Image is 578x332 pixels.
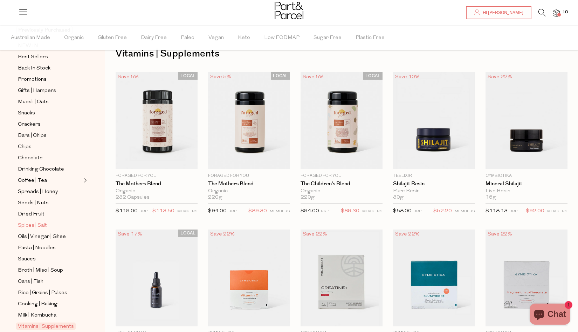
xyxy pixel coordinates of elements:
[18,322,82,331] a: Vitamins | Supplements
[526,207,544,216] span: $92.00
[18,64,50,73] span: Back In Stock
[18,98,49,106] span: Muesli | Oats
[116,230,144,239] div: Save 17%
[486,194,496,201] span: 15g
[18,187,82,196] a: Spreads | Honey
[18,53,82,61] a: Best Sellers
[486,181,567,187] a: Mineral Shilajit
[16,323,76,330] span: Vitamins | Supplements
[356,26,385,50] span: Plastic Free
[301,194,315,201] span: 220g
[393,230,422,239] div: Save 22%
[18,53,48,61] span: Best Sellers
[547,210,567,213] small: MEMBERS
[18,255,82,264] a: Sauces
[208,26,224,50] span: Vegan
[18,199,49,207] span: Seeds | Nuts
[486,208,508,214] span: $118.13
[208,230,290,326] img: Vitamin C
[486,230,567,326] img: Magnesium L-Threonate
[208,72,233,82] div: Save 5%
[18,131,82,140] a: Bars | Chips
[18,109,82,118] a: Snacks
[178,230,198,237] span: LOCAL
[11,26,50,50] span: Australian Made
[486,72,567,169] img: Mineral Shilajit
[301,208,319,214] span: $94.00
[18,188,58,196] span: Spreads | Honey
[82,176,87,185] button: Expand/Collapse Coffee | Tea
[228,210,236,213] small: RRP
[341,207,359,216] span: $89.30
[18,233,66,241] span: Oils | Vinegar | Ghee
[18,278,43,286] span: Cans | Fish
[208,181,290,187] a: The Mothers Blend
[301,173,383,179] p: Foraged For You
[18,221,82,230] a: Spices | Salt
[18,132,47,140] span: Bars | Chips
[18,177,47,185] span: Coffee | Tea
[275,2,303,19] img: Part&Parcel
[18,266,82,275] a: Broth | Miso | Soup
[433,207,452,216] span: $52.20
[393,72,422,82] div: Save 10%
[178,72,198,80] span: LOCAL
[18,311,82,320] a: Milk | Kombucha
[18,86,82,95] a: Gifts | Hampers
[18,120,82,129] a: Crackers
[18,289,67,297] span: Rice | Grains | Pulses
[64,26,84,50] span: Organic
[18,311,56,320] span: Milk | Kombucha
[18,142,82,151] a: Chips
[509,210,517,213] small: RRP
[18,255,36,264] span: Sauces
[18,143,32,151] span: Chips
[208,208,227,214] span: $94.00
[393,230,475,326] img: Glutathione
[18,98,82,106] a: Muesli | Oats
[141,26,167,50] span: Dairy Free
[208,173,290,179] p: Foraged For You
[393,188,475,194] div: Pure Resin
[208,230,237,239] div: Save 22%
[18,300,57,308] span: Cooking | Baking
[301,230,383,326] img: Liposomal Creatine+
[116,188,198,194] div: Organic
[413,210,421,213] small: RRP
[18,75,82,84] a: Promotions
[116,173,198,179] p: Foraged For You
[301,188,383,194] div: Organic
[486,188,567,194] div: Live Resin
[321,210,329,213] small: RRP
[18,87,56,95] span: Gifts | Hampers
[18,288,82,297] a: Rice | Grains | Pulses
[18,221,47,230] span: Spices | Salt
[455,210,475,213] small: MEMBERS
[18,244,56,252] span: Pasta | Noodles
[181,26,194,50] span: Paleo
[264,26,300,50] span: Low FODMAP
[116,208,138,214] span: $119.00
[18,277,82,286] a: Cans | Fish
[18,232,82,241] a: Oils | Vinegar | Ghee
[486,230,514,239] div: Save 22%
[393,72,475,169] img: Shilajit Resin
[271,72,290,80] span: LOCAL
[208,72,290,169] img: The Mothers Blend
[18,154,82,162] a: Chocolate
[18,120,41,129] span: Crackers
[139,210,147,213] small: RRP
[98,26,127,50] span: Gluten Free
[301,230,329,239] div: Save 22%
[301,181,383,187] a: The Children's Blend
[116,46,567,62] h1: Vitamins | Supplements
[18,154,43,162] span: Chocolate
[18,64,82,73] a: Back In Stock
[393,194,404,201] span: 30g
[248,207,267,216] span: $89.30
[18,210,44,219] span: Dried Fruit
[553,9,560,17] a: 10
[362,210,383,213] small: MEMBERS
[528,304,572,326] inbox-online-store-chat: Shopify online store chat
[560,9,570,15] span: 10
